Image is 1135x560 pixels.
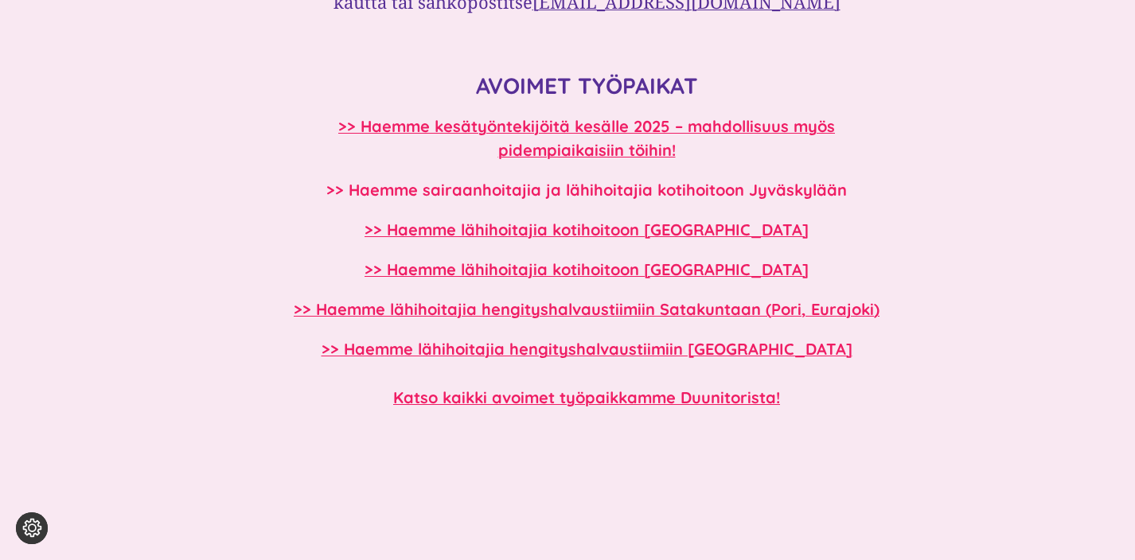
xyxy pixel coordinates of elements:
button: Evästeasetukset [16,512,48,544]
a: >> Haemme lähihoitajia hengityshalvaustiimiin Satakuntaan (Pori, Eurajoki) [294,299,880,319]
a: >> Haemme lähihoitajia hengityshalvaustiimiin [GEOGRAPHIC_DATA] [322,339,852,359]
a: >> Haemme lähihoitajia kotihoitoon [GEOGRAPHIC_DATA] [365,220,809,239]
a: Katso kaikki avoimet työpaikkamme Duunitorista! [393,387,780,407]
a: >> Haemme lähihoitajia kotihoitoon [GEOGRAPHIC_DATA] [365,259,809,279]
a: >> Haemme kesätyöntekijöitä kesälle 2025 – mahdollisuus myös pidempiaikaisiin töihin! [338,116,835,160]
a: >> Haemme sairaanhoitajia ja lähihoitajia kotihoitoon Jyväskylään [326,180,847,200]
strong: AVOIMET TYÖPAIKAT [476,72,698,99]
